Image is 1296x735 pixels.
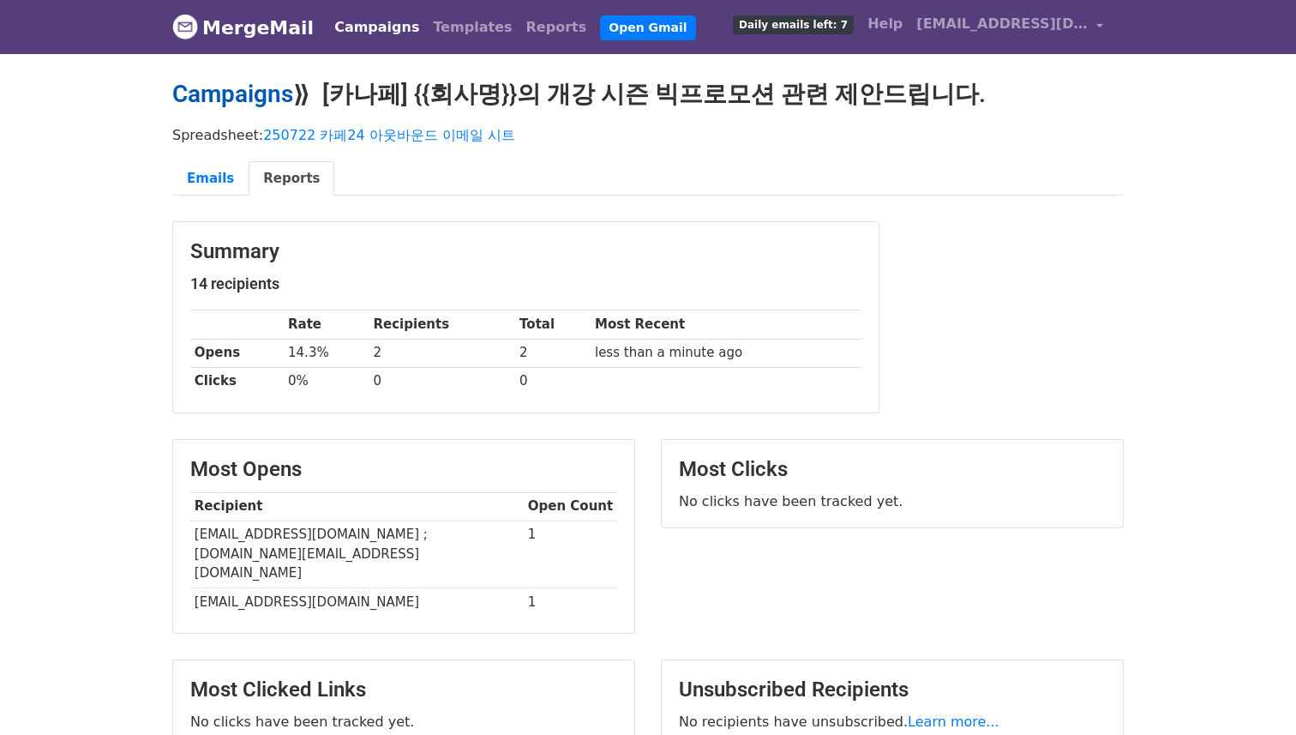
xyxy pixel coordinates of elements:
p: No clicks have been tracked yet. [679,492,1106,510]
h5: 14 recipients [190,274,861,293]
a: Templates [426,10,519,45]
td: 0% [284,367,369,395]
img: MergeMail logo [172,14,198,39]
a: Help [861,7,909,41]
th: Most Recent [591,310,861,339]
h3: Unsubscribed Recipients [679,678,1106,702]
p: Spreadsheet: [172,126,1124,144]
a: 250722 카페24 아웃바운드 이메일 시트 [263,127,515,143]
td: [EMAIL_ADDRESS][DOMAIN_NAME] ; [DOMAIN_NAME][EMAIL_ADDRESS][DOMAIN_NAME] [190,521,524,587]
h2: ⟫ [카나페] {{회사명}}의 개강 시즌 빅프로모션 관련 제안드립니다. [172,80,1124,109]
td: 0 [515,367,591,395]
td: 2 [515,339,591,367]
th: Opens [190,339,284,367]
p: No clicks have been tracked yet. [190,713,617,731]
th: Total [515,310,591,339]
h3: Summary [190,239,861,264]
th: Open Count [524,492,617,521]
a: Emails [172,161,249,196]
td: 0 [369,367,516,395]
a: Reports [249,161,334,196]
th: Rate [284,310,369,339]
th: Clicks [190,367,284,395]
td: 14.3% [284,339,369,367]
h3: Most Clicked Links [190,678,617,702]
span: [EMAIL_ADDRESS][DOMAIN_NAME] [916,14,1088,34]
h3: Most Opens [190,457,617,482]
a: [EMAIL_ADDRESS][DOMAIN_NAME] [909,7,1110,47]
td: [EMAIL_ADDRESS][DOMAIN_NAME] [190,587,524,616]
th: Recipients [369,310,516,339]
a: MergeMail [172,9,314,45]
td: less than a minute ago [591,339,861,367]
a: Learn more... [908,714,999,730]
p: No recipients have unsubscribed. [679,713,1106,731]
a: Reports [519,10,594,45]
a: Campaigns [172,80,293,108]
th: Recipient [190,492,524,521]
a: Daily emails left: 7 [726,7,861,41]
td: 1 [524,521,617,587]
a: Open Gmail [600,15,695,40]
td: 1 [524,587,617,616]
a: Campaigns [327,10,426,45]
span: Daily emails left: 7 [733,15,854,34]
h3: Most Clicks [679,457,1106,482]
td: 2 [369,339,516,367]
